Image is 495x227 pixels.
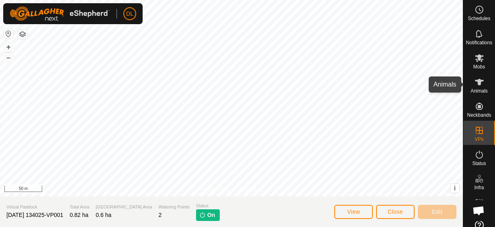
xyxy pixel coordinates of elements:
[200,186,230,193] a: Privacy Policy
[418,205,456,219] button: Edit
[468,200,489,221] div: Open chat
[472,161,486,166] span: Status
[474,185,484,190] span: Infra
[450,184,459,193] button: i
[334,205,373,219] button: View
[4,29,13,39] button: Reset Map
[207,211,215,219] span: On
[96,204,152,210] span: [GEOGRAPHIC_DATA] Area
[467,113,491,118] span: Neckbands
[454,185,456,192] span: i
[388,208,403,215] span: Close
[469,209,489,214] span: Heatmap
[466,40,492,45] span: Notifications
[473,64,485,69] span: Mobs
[126,10,133,18] span: DL
[239,186,263,193] a: Contact Us
[376,205,415,219] button: Close
[159,204,190,210] span: Watering Points
[96,212,111,218] span: 0.6 ha
[6,212,63,218] span: [DATE] 134025-VP001
[70,204,89,210] span: Total Area
[4,42,13,52] button: +
[18,29,27,39] button: Map Layers
[6,204,63,210] span: Virtual Paddock
[4,53,13,62] button: –
[70,212,88,218] span: 0.82 ha
[199,212,206,218] img: turn-on
[475,137,483,142] span: VPs
[432,208,442,215] span: Edit
[468,16,490,21] span: Schedules
[10,6,110,21] img: Gallagher Logo
[470,89,488,93] span: Animals
[159,212,162,218] span: 2
[347,208,360,215] span: View
[196,202,220,209] span: Status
